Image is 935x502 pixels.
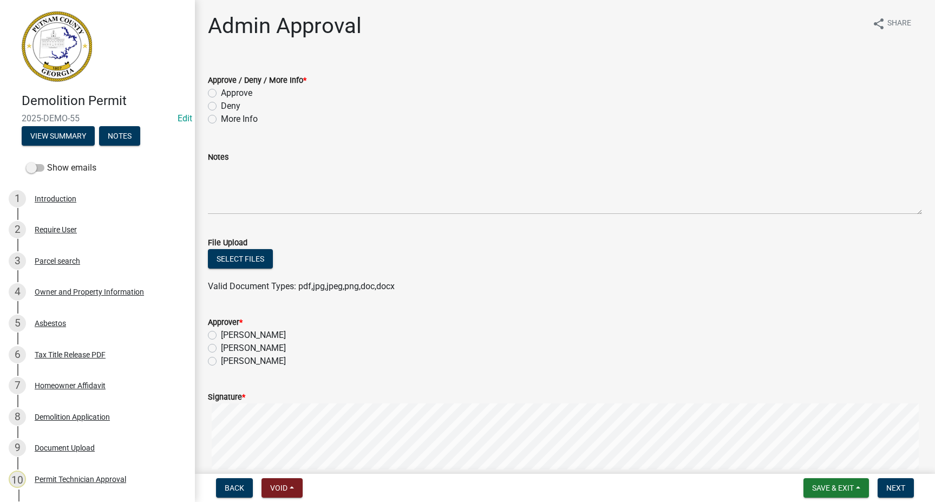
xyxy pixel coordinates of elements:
[35,382,106,389] div: Homeowner Affidavit
[9,283,26,301] div: 4
[35,288,144,296] div: Owner and Property Information
[35,413,110,421] div: Demolition Application
[208,249,273,269] button: Select files
[208,319,243,327] label: Approver
[878,478,914,498] button: Next
[208,77,306,84] label: Approve / Deny / More Info
[22,11,92,82] img: Putnam County, Georgia
[221,355,286,368] label: [PERSON_NAME]
[221,113,258,126] label: More Info
[812,484,854,492] span: Save & Exit
[221,329,286,342] label: [PERSON_NAME]
[35,351,106,358] div: Tax Title Release PDF
[803,478,869,498] button: Save & Exit
[216,478,253,498] button: Back
[208,154,228,161] label: Notes
[26,161,96,174] label: Show emails
[99,132,140,141] wm-modal-confirm: Notes
[35,475,126,483] div: Permit Technician Approval
[270,484,287,492] span: Void
[208,239,247,247] label: File Upload
[9,190,26,207] div: 1
[178,113,192,123] wm-modal-confirm: Edit Application Number
[9,252,26,270] div: 3
[22,126,95,146] button: View Summary
[9,377,26,394] div: 7
[221,87,252,100] label: Approve
[261,478,303,498] button: Void
[9,439,26,457] div: 9
[35,444,95,452] div: Document Upload
[9,221,26,238] div: 2
[22,132,95,141] wm-modal-confirm: Summary
[225,484,244,492] span: Back
[35,320,66,327] div: Asbestos
[208,394,245,401] label: Signature
[9,315,26,332] div: 5
[35,226,77,233] div: Require User
[9,471,26,488] div: 10
[864,13,920,34] button: shareShare
[22,93,186,109] h4: Demolition Permit
[887,17,911,30] span: Share
[221,342,286,355] label: [PERSON_NAME]
[221,100,240,113] label: Deny
[886,484,905,492] span: Next
[208,281,395,291] span: Valid Document Types: pdf,jpg,jpeg,png,doc,docx
[872,17,885,30] i: share
[178,113,192,123] a: Edit
[208,13,362,39] h1: Admin Approval
[9,408,26,426] div: 8
[22,113,173,123] span: 2025-DEMO-55
[35,257,80,265] div: Parcel search
[9,346,26,363] div: 6
[99,126,140,146] button: Notes
[35,195,76,203] div: Introduction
